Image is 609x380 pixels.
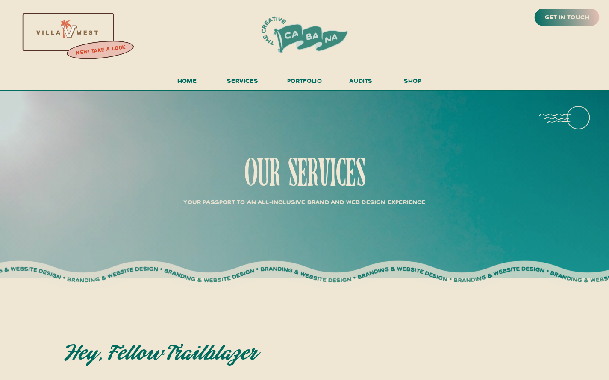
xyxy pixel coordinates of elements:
a: audits [348,75,374,90]
span: services [227,76,258,85]
a: Home [174,75,200,91]
p: Your Passport to an All-Inclusive Brand and Web Design Experience [161,196,449,205]
a: services [225,75,261,91]
h2: Hey, fellow trailblazer [65,342,298,364]
a: new! take a look [65,42,135,59]
a: portfolio [285,75,325,91]
a: get in touch [543,12,591,23]
h1: our services [157,155,453,193]
a: shop [392,75,433,90]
